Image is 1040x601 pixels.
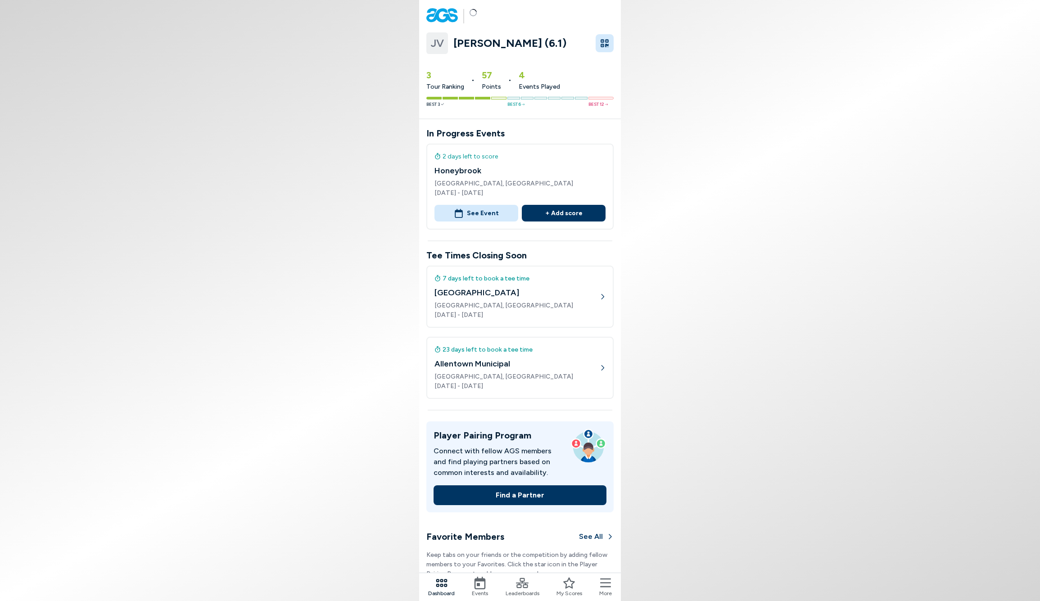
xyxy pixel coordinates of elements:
[579,527,614,547] button: See All
[428,589,455,597] span: Dashboard
[472,589,488,597] span: Events
[426,32,448,54] a: JV
[599,589,612,597] span: More
[519,68,560,82] span: 4
[506,589,539,597] span: Leaderboards
[428,577,455,597] a: Dashboard
[434,205,518,221] button: See Event
[472,577,488,597] a: Events
[471,75,475,85] span: •
[434,287,599,299] h4: [GEOGRAPHIC_DATA]
[426,530,504,543] h3: Favorite Members
[426,101,444,108] span: Best 3
[434,358,599,370] h4: Allentown Municipal
[434,345,599,354] div: 23 days left to book a tee time
[434,188,606,198] span: [DATE] - [DATE]
[508,75,511,85] span: •
[506,577,539,597] a: Leaderboards
[453,37,590,50] a: [PERSON_NAME] (6.1)
[434,310,599,320] span: [DATE] - [DATE]
[426,127,614,140] h3: In Progress Events
[434,485,606,505] button: Find a Partner
[556,589,582,597] span: My Scores
[434,446,564,478] p: Connect with fellow AGS members and find playing partners based on common interests and availabil...
[426,550,614,578] p: Keep tabs on your friends or the competition by adding fellow members to your Favorites. Click th...
[434,381,599,391] span: [DATE] - [DATE]
[482,68,501,82] span: 57
[434,179,606,188] span: [GEOGRAPHIC_DATA], [GEOGRAPHIC_DATA]
[599,577,612,597] button: More
[434,274,599,283] div: 7 days left to book a tee time
[426,68,464,82] span: 3
[482,82,501,91] span: Points
[431,35,444,51] span: JV
[588,101,608,108] span: Best 12
[426,249,614,262] h3: Tee Times Closing Soon
[426,266,614,331] a: 7 days left to book a tee time[GEOGRAPHIC_DATA][GEOGRAPHIC_DATA], [GEOGRAPHIC_DATA][DATE] - [DATE]
[522,205,606,221] button: + Add score
[434,152,606,161] div: 2 days left to score
[426,82,464,91] span: Tour Ranking
[507,101,525,108] span: Best 6
[519,82,560,91] span: Events Played
[434,372,599,381] span: [GEOGRAPHIC_DATA], [GEOGRAPHIC_DATA]
[434,429,564,442] h3: Player Pairing Program
[556,577,582,597] a: My Scores
[426,337,614,402] a: 23 days left to book a tee timeAllentown Municipal[GEOGRAPHIC_DATA], [GEOGRAPHIC_DATA][DATE] - [D...
[434,301,599,310] span: [GEOGRAPHIC_DATA], [GEOGRAPHIC_DATA]
[434,165,606,177] h4: Honeybrook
